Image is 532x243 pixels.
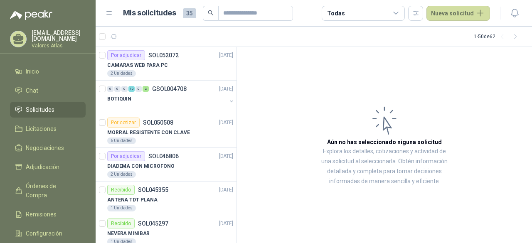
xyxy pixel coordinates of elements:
a: 0 0 0 10 0 2 GSOL004708[DATE] BOTIQUIN [107,84,235,110]
div: Por adjudicar [107,151,145,161]
span: Licitaciones [26,124,57,133]
p: BOTIQUIN [107,95,131,103]
div: 6 Unidades [107,137,136,144]
a: Órdenes de Compra [10,178,86,203]
p: SOL045297 [138,221,168,226]
div: 10 [128,86,135,92]
p: GSOL004708 [152,86,187,92]
span: 35 [183,8,196,18]
p: [DATE] [219,85,233,93]
span: Configuración [26,229,62,238]
a: Licitaciones [10,121,86,137]
span: Inicio [26,67,39,76]
div: 0 [135,86,142,92]
div: Recibido [107,185,135,195]
h1: Mis solicitudes [123,7,176,19]
a: Remisiones [10,206,86,222]
div: 2 [143,86,149,92]
p: [EMAIL_ADDRESS][DOMAIN_NAME] [32,30,86,42]
p: DIADEMA CON MICROFONO [107,162,174,170]
div: 1 Unidades [107,205,136,211]
p: ANTENA TDT PLANA [107,196,158,204]
div: Recibido [107,218,135,228]
div: Por cotizar [107,118,140,128]
span: Remisiones [26,210,57,219]
a: Adjudicación [10,159,86,175]
p: SOL050508 [143,120,173,125]
div: 0 [121,86,128,92]
p: [DATE] [219,119,233,127]
p: MORRAL RESISTENTE CON CLAVE [107,129,190,137]
div: 0 [107,86,113,92]
span: Adjudicación [26,162,59,172]
a: Negociaciones [10,140,86,156]
p: [DATE] [219,52,233,59]
div: 2 Unidades [107,171,136,178]
span: Órdenes de Compra [26,182,78,200]
span: Chat [26,86,38,95]
h3: Aún no has seleccionado niguna solicitud [327,137,442,147]
div: Por adjudicar [107,50,145,60]
div: 0 [114,86,121,92]
p: SOL046806 [148,153,179,159]
a: Configuración [10,226,86,241]
a: Por adjudicarSOL052072[DATE] CAMARAS WEB PARA PC2 Unidades [96,47,236,81]
a: Chat [10,83,86,98]
a: RecibidoSOL045355[DATE] ANTENA TDT PLANA1 Unidades [96,182,236,215]
div: Todas [327,9,345,18]
p: Valores Atlas [32,43,86,48]
p: [DATE] [219,186,233,194]
img: Logo peakr [10,10,52,20]
p: NEVERA MINIBAR [107,230,150,238]
a: Por adjudicarSOL046806[DATE] DIADEMA CON MICROFONO2 Unidades [96,148,236,182]
p: [DATE] [219,220,233,228]
p: Explora los detalles, cotizaciones y actividad de una solicitud al seleccionarla. Obtén informaci... [320,147,449,187]
p: SOL052072 [148,52,179,58]
p: [DATE] [219,152,233,160]
a: Solicitudes [10,102,86,118]
span: Negociaciones [26,143,64,152]
p: SOL045355 [138,187,168,193]
div: 1 - 50 de 62 [474,30,522,43]
a: Por cotizarSOL050508[DATE] MORRAL RESISTENTE CON CLAVE6 Unidades [96,114,236,148]
a: Inicio [10,64,86,79]
span: Solicitudes [26,105,54,114]
div: 2 Unidades [107,70,136,77]
button: Nueva solicitud [426,6,490,21]
span: search [208,10,214,16]
p: CAMARAS WEB PARA PC [107,61,168,69]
